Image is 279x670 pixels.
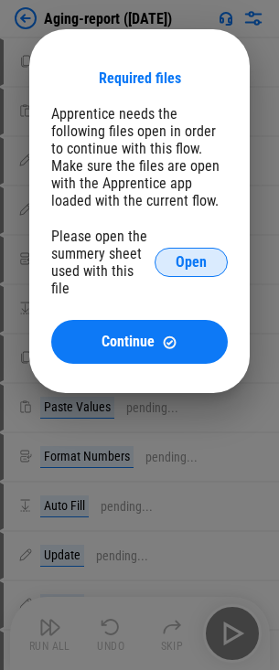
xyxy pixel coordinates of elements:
[102,335,155,349] span: Continue
[155,248,228,277] button: Open
[51,320,228,364] button: ContinueContinue
[162,335,177,350] img: Continue
[51,228,155,297] div: Please open the summery sheet used with this file
[99,69,181,87] div: Required files
[51,105,228,209] div: Apprentice needs the following files open in order to continue with this flow. Make sure the file...
[176,255,207,270] span: Open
